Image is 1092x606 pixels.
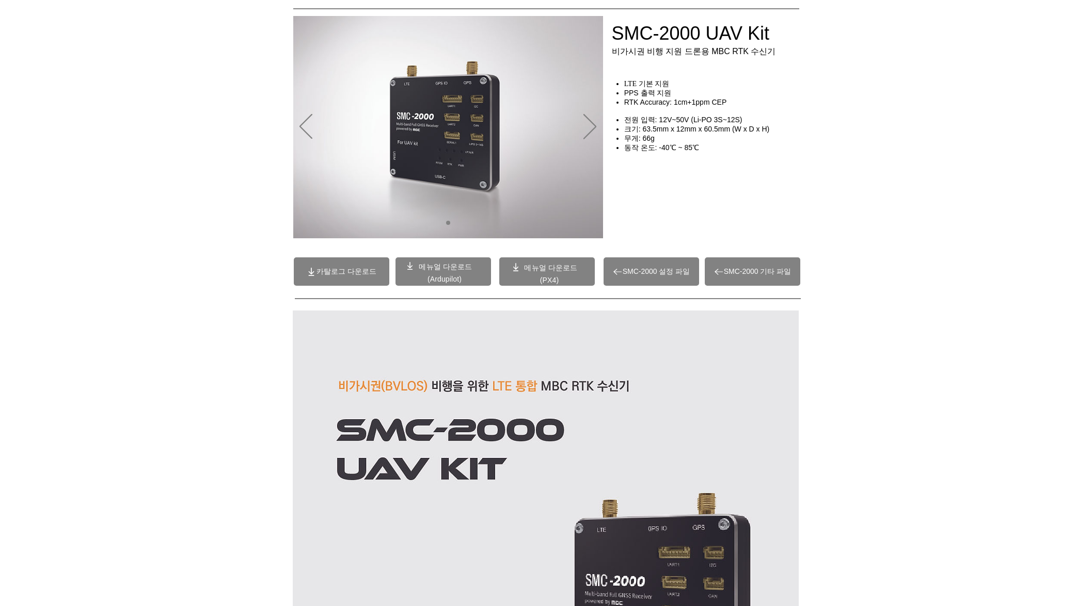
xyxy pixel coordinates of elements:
span: 전원 입력: 12V~50V (Li-PO 3S~12S) [624,116,742,124]
button: 다음 [583,114,596,141]
a: SMC-2000 설정 파일 [604,257,699,286]
span: 무게: 66g [624,134,655,142]
a: SMC-2000 기타 파일 [705,257,800,286]
a: 메뉴얼 다운로드 [524,264,577,272]
span: RTK Accuracy: 1cm+1ppm CEP [624,98,727,106]
a: 카탈로그 다운로드 [294,257,389,286]
a: 01 [446,221,450,225]
button: 이전 [299,114,312,141]
span: 카탈로그 다운로드 [316,267,376,276]
span: SMC-2000 설정 파일 [623,267,690,276]
span: 동작 온도: -40℃ ~ 85℃ [624,143,699,152]
span: 크기: 63.5mm x 12mm x 60.5mm (W x D x H) [624,125,770,133]
a: (PX4) [540,276,559,284]
nav: 슬라이드 [442,221,454,225]
span: SMC-2000 기타 파일 [724,267,792,276]
img: SMC2000.jpg [293,16,603,238]
iframe: Wix Chat [901,281,1092,606]
a: (Ardupilot) [428,275,462,283]
div: 슬라이드쇼 [293,16,603,238]
a: 메뉴얼 다운로드 [419,263,472,271]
